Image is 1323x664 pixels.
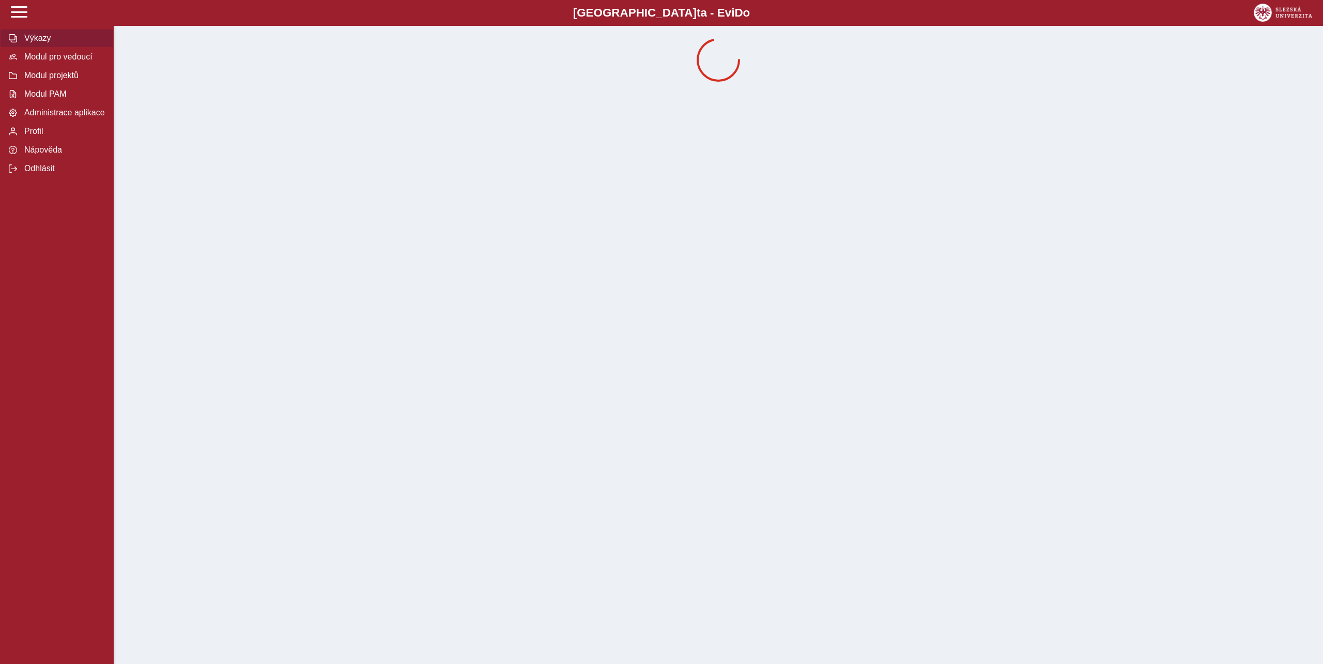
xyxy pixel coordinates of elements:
span: D [734,6,743,19]
span: Nápověda [21,145,105,155]
span: o [743,6,750,19]
img: logo_web_su.png [1254,4,1312,22]
span: Profil [21,127,105,136]
span: Modul projektů [21,71,105,80]
span: Administrace aplikace [21,108,105,117]
b: [GEOGRAPHIC_DATA] a - Evi [31,6,1292,20]
span: Odhlásit [21,164,105,173]
span: Výkazy [21,34,105,43]
span: t [697,6,700,19]
span: Modul pro vedoucí [21,52,105,62]
span: Modul PAM [21,89,105,99]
